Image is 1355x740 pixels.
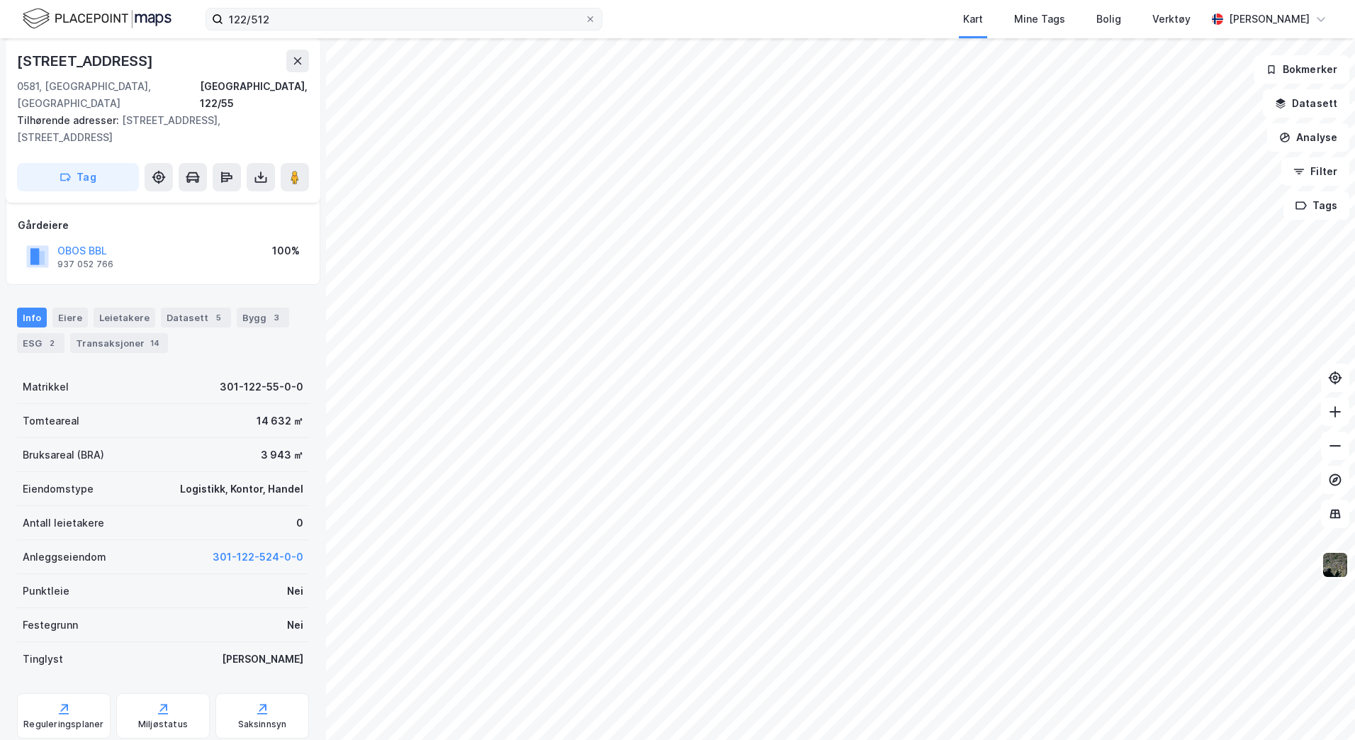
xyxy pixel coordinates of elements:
div: Info [17,308,47,327]
div: 301-122-55-0-0 [220,379,303,396]
div: Festegrunn [23,617,78,634]
div: Datasett [161,308,231,327]
div: Mine Tags [1014,11,1065,28]
div: Eiere [52,308,88,327]
div: Verktøy [1152,11,1191,28]
div: [GEOGRAPHIC_DATA], 122/55 [200,78,309,112]
div: Gårdeiere [18,217,308,234]
input: Søk på adresse, matrikkel, gårdeiere, leietakere eller personer [223,9,585,30]
img: logo.f888ab2527a4732fd821a326f86c7f29.svg [23,6,172,31]
button: Datasett [1263,89,1349,118]
iframe: Chat Widget [1284,672,1355,740]
button: Analyse [1267,123,1349,152]
span: Tilhørende adresser: [17,114,122,126]
img: 9k= [1322,551,1349,578]
div: Miljøstatus [138,719,188,730]
div: 0 [296,515,303,532]
button: Bokmerker [1254,55,1349,84]
button: Tag [17,163,139,191]
div: Nei [287,583,303,600]
div: Reguleringsplaner [23,719,103,730]
div: Antall leietakere [23,515,104,532]
div: Logistikk, Kontor, Handel [180,481,303,498]
div: [STREET_ADDRESS] [17,50,156,72]
div: Leietakere [94,308,155,327]
div: [PERSON_NAME] [222,651,303,668]
div: 5 [211,310,225,325]
div: Punktleie [23,583,69,600]
div: Matrikkel [23,379,69,396]
div: [STREET_ADDRESS], [STREET_ADDRESS] [17,112,298,146]
button: Filter [1281,157,1349,186]
div: 0581, [GEOGRAPHIC_DATA], [GEOGRAPHIC_DATA] [17,78,200,112]
div: Nei [287,617,303,634]
div: Kart [963,11,983,28]
div: 937 052 766 [57,259,113,270]
div: Saksinnsyn [238,719,287,730]
div: Bolig [1096,11,1121,28]
div: Anleggseiendom [23,549,106,566]
div: Bruksareal (BRA) [23,447,104,464]
div: Kontrollprogram for chat [1284,672,1355,740]
div: ESG [17,333,64,353]
div: Bygg [237,308,289,327]
div: [PERSON_NAME] [1229,11,1310,28]
div: Tinglyst [23,651,63,668]
div: 14 632 ㎡ [257,413,303,430]
div: Tomteareal [23,413,79,430]
div: 3 [269,310,283,325]
div: 14 [147,336,162,350]
div: 100% [272,242,300,259]
div: Eiendomstype [23,481,94,498]
button: 301-122-524-0-0 [213,549,303,566]
div: Transaksjoner [70,333,168,353]
div: 3 943 ㎡ [261,447,303,464]
button: Tags [1283,191,1349,220]
div: 2 [45,336,59,350]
